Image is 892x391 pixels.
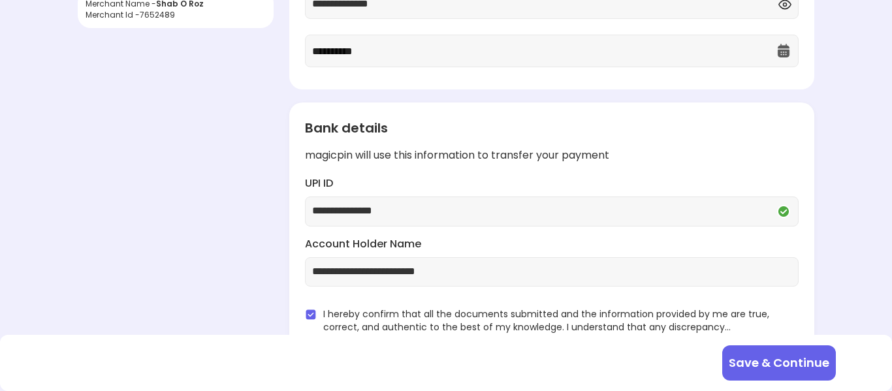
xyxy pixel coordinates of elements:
img: Q2VREkDUCX-Nh97kZdnvclHTixewBtwTiuomQU4ttMKm5pUNxe9W_NURYrLCGq_Mmv0UDstOKswiepyQhkhj-wqMpwXa6YfHU... [776,204,791,219]
button: Save & Continue [722,345,836,381]
img: OcXK764TI_dg1n3pJKAFuNcYfYqBKGvmbXteblFrPew4KBASBbPUoKPFDRZzLe5z5khKOkBCrBseVNl8W_Mqhk0wgJF92Dyy9... [776,43,791,59]
div: magicpin will use this information to transfer your payment [305,148,798,163]
label: Account Holder Name [305,237,798,252]
img: checked [305,309,317,321]
span: I hereby confirm that all the documents submitted and the information provided by me are true, co... [323,307,798,334]
div: Bank details [305,118,798,138]
label: UPI ID [305,176,798,191]
div: Merchant Id - 7652489 [86,9,266,20]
